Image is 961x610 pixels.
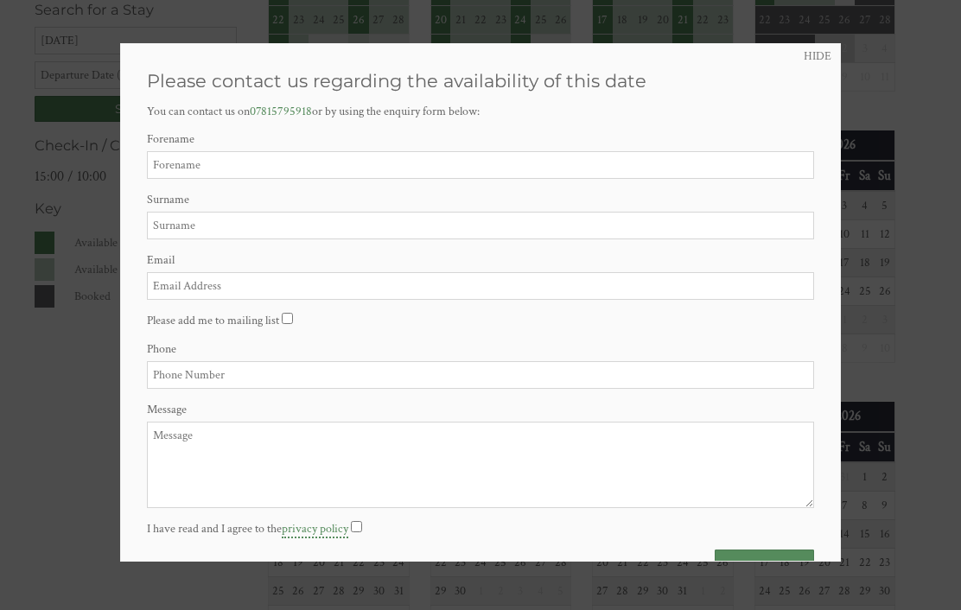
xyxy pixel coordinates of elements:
[147,341,814,357] label: Phone
[147,151,814,179] input: Forename
[147,131,814,147] label: Forename
[147,361,814,389] input: Phone Number
[282,521,348,538] a: privacy policy
[147,313,279,328] label: Please add me to mailing list
[147,70,814,92] h2: Please contact us regarding the availability of this date
[715,550,814,584] button: Send Enquiry
[147,521,348,537] label: I have read and I agree to the
[147,252,814,268] label: Email
[147,272,814,300] input: Email Address
[147,192,814,207] label: Surname
[804,48,831,64] a: HIDE
[250,104,312,119] a: 07815795918
[147,104,814,119] p: You can contact us on or by using the enquiry form below:
[147,402,814,417] label: Message
[147,212,814,239] input: Surname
